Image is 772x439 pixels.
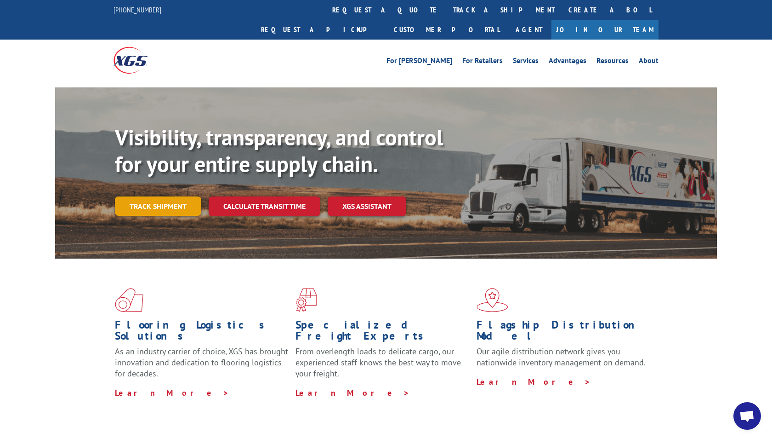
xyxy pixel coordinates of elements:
[387,20,506,40] a: Customer Portal
[115,123,443,178] b: Visibility, transparency, and control for your entire supply chain.
[115,196,201,216] a: Track shipment
[477,376,591,387] a: Learn More >
[115,319,289,346] h1: Flooring Logistics Solutions
[462,57,503,67] a: For Retailers
[506,20,551,40] a: Agent
[477,288,508,312] img: xgs-icon-flagship-distribution-model-red
[295,346,469,387] p: From overlength loads to delicate cargo, our experienced staff knows the best way to move your fr...
[295,387,410,398] a: Learn More >
[733,402,761,430] div: Open chat
[596,57,629,67] a: Resources
[513,57,539,67] a: Services
[639,57,658,67] a: About
[115,288,143,312] img: xgs-icon-total-supply-chain-intelligence-red
[295,319,469,346] h1: Specialized Freight Experts
[386,57,452,67] a: For [PERSON_NAME]
[295,288,317,312] img: xgs-icon-focused-on-flooring-red
[551,20,658,40] a: Join Our Team
[549,57,586,67] a: Advantages
[115,387,229,398] a: Learn More >
[209,196,320,216] a: Calculate transit time
[477,319,650,346] h1: Flagship Distribution Model
[115,346,288,379] span: As an industry carrier of choice, XGS has brought innovation and dedication to flooring logistics...
[477,346,646,368] span: Our agile distribution network gives you nationwide inventory management on demand.
[114,5,161,14] a: [PHONE_NUMBER]
[254,20,387,40] a: Request a pickup
[328,196,406,216] a: XGS ASSISTANT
